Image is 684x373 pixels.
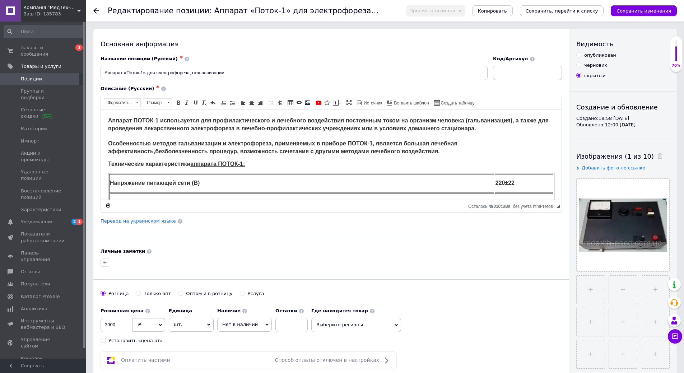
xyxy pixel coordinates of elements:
[169,318,214,331] span: шт.
[584,62,607,69] div: черновик
[287,99,294,107] a: Таблица
[670,36,682,72] div: 70% Качество заполнения
[520,5,604,16] button: Сохранить, перейти к списку
[315,99,322,107] a: Добавить видео с YouTube
[108,6,436,15] h1: Редактирование позиции: Аппарат «Поток-1» для электрофореза, гальванизации
[23,11,86,17] div: Ваш ID: 185783
[276,99,284,107] a: Увеличить отступ
[7,7,453,251] body: Визуальный текстовый редактор, 0CB8BCF8-EB66-422B-8C5A-762E5AF8ED68
[143,98,172,107] a: Размер
[21,206,61,213] span: Характеристики
[101,66,488,80] input: Например, H&M женское платье зеленое 38 размер вечернее макси с блестками
[468,202,557,209] div: Подсчет символов
[576,115,670,122] div: Создано: 18:58 [DATE]
[557,204,560,208] span: Перетащите для изменения размера
[611,5,677,16] button: Сохранить изменения
[101,318,133,332] input: 0
[576,122,670,128] div: Обновлено: 12:00 [DATE]
[21,76,42,82] span: Позиции
[104,99,134,107] span: Форматирование
[386,99,430,107] a: Вставить шаблон
[433,99,476,107] a: Создать таблицу
[395,89,401,95] span: 50
[101,218,176,224] a: Перевод на украинском языке
[356,99,383,107] a: Источник
[21,126,47,132] span: Категории
[21,306,47,312] span: Аналитика
[108,290,129,297] div: Розница
[104,201,112,209] a: Сделать резервную копию сейчас
[275,318,308,332] input: -
[101,110,562,200] iframe: Визуальный текстовый редактор, 0CB8BCF8-EB66-422B-8C5A-762E5AF8ED68
[616,8,671,14] i: Сохранить изменения
[576,152,670,161] div: Изображения (1 из 10)
[75,45,83,51] span: 3
[144,290,171,297] div: Только опт
[21,250,66,263] span: Панель управления
[311,308,368,313] b: Где находится товар
[101,56,178,61] span: Название позиции (Русский)
[275,308,297,313] b: Остатки
[576,103,670,112] div: Создание и обновление
[21,219,53,225] span: Уведомления
[21,293,60,300] span: Каталог ProSale
[489,204,501,209] span: 49010
[156,85,159,89] span: ✱
[143,99,165,107] span: Размер
[7,31,357,45] span: Особенностью методов гальванизации и электрофореза, применяемых в приборе ПОТОК-1, является больш...
[21,281,50,287] span: Покупатели
[493,56,528,61] span: Код/Артикул
[363,100,382,106] span: Источник
[440,100,475,106] span: Создать таблицу
[311,318,401,332] span: Выберите регионы
[71,219,77,225] span: 2
[478,8,507,14] span: Копировать
[21,45,66,57] span: Заказы и сообщения
[9,70,99,76] span: Напряжение питающей сети (В)
[108,337,163,344] div: Установить «цена от»
[409,8,455,13] span: Просмотр позиции
[186,290,232,297] div: Оптом и в розницу
[668,329,682,344] button: Чат с покупателем
[21,150,66,163] span: Акции и промокоды
[267,99,275,107] a: Уменьшить отступ
[21,318,66,331] span: Инструменты вебмастера и SEO
[275,357,379,363] span: Способ оплаты отключен в настройках
[4,25,85,38] input: Поиск
[670,63,682,68] div: 70%
[21,63,61,70] span: Товары и услуги
[393,100,429,106] span: Вставить шаблон
[239,99,247,107] a: По левому краю
[180,55,183,60] span: ✱
[183,99,191,107] a: Курсив (Ctrl+I)
[121,357,170,363] span: Оплатить частями
[220,99,228,107] a: Вставить / удалить нумерованный список
[304,99,312,107] a: Изображение
[472,5,513,16] button: Копировать
[104,98,141,107] a: Форматирование
[228,99,236,107] a: Вставить / удалить маркированный список
[21,188,66,201] span: Восстановление позиций
[175,99,182,107] a: Полужирный (Ctrl+B)
[169,308,192,313] b: Единица
[217,308,241,313] b: Наличие
[526,8,598,14] i: Сохранить, перейти к списку
[101,308,144,313] b: Розничная цена
[89,51,144,57] u: аппарата ПОТОК-1:
[323,99,331,107] a: Вставить иконку
[248,290,264,297] div: Услуга
[21,231,66,244] span: Показатели работы компании
[21,269,40,275] span: Отзывы
[21,169,66,182] span: Удаленные позиции
[9,89,89,95] span: Частота питающей сети (Гц)
[101,39,562,48] div: Основная информация
[21,88,66,101] span: Группы и подборки
[345,99,353,107] a: Развернуть
[256,99,264,107] a: По правому краю
[21,336,66,349] span: Управление сайтом
[7,51,144,57] span: Технические характеристики
[21,107,66,120] span: Сезонные скидки
[222,322,258,327] span: Нет в наличии
[584,73,606,79] div: скрытый
[584,52,616,59] div: опубликован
